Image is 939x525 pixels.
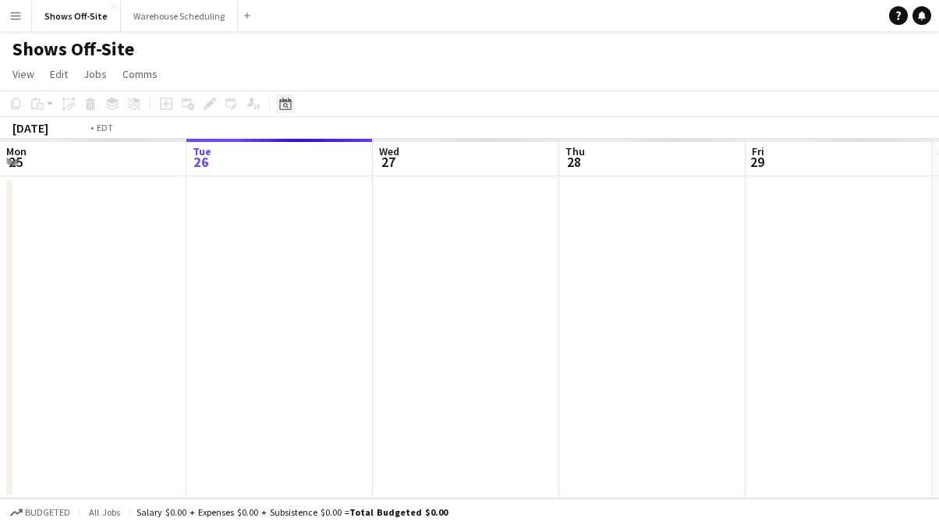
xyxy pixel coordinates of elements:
[136,506,448,518] div: Salary $0.00 + Expenses $0.00 + Subsistence $0.00 =
[86,506,123,518] span: All jobs
[749,153,764,171] span: 29
[121,1,238,31] button: Warehouse Scheduling
[116,64,164,84] a: Comms
[44,64,74,84] a: Edit
[190,153,211,171] span: 26
[25,507,70,518] span: Budgeted
[12,67,34,81] span: View
[8,504,73,521] button: Budgeted
[122,67,158,81] span: Comms
[193,144,211,158] span: Tue
[6,144,27,158] span: Mon
[349,506,448,518] span: Total Budgeted $0.00
[377,153,399,171] span: 27
[6,64,41,84] a: View
[4,153,27,171] span: 25
[50,67,68,81] span: Edit
[12,37,134,61] h1: Shows Off-Site
[565,144,585,158] span: Thu
[83,67,107,81] span: Jobs
[752,144,764,158] span: Fri
[379,144,399,158] span: Wed
[97,122,113,133] div: EDT
[32,1,121,31] button: Shows Off-Site
[12,120,48,136] div: [DATE]
[563,153,585,171] span: 28
[77,64,113,84] a: Jobs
